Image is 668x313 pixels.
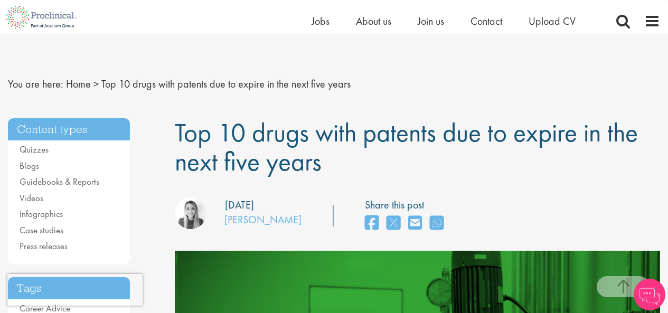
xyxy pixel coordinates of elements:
[20,240,68,252] a: Press releases
[20,224,63,236] a: Case studies
[365,197,449,213] label: Share this post
[175,116,638,178] span: Top 10 drugs with patents due to expire in the next five years
[101,77,351,91] span: Top 10 drugs with patents due to expire in the next five years
[20,144,49,155] a: Quizzes
[20,192,43,204] a: Videos
[418,14,444,28] a: Join us
[225,197,254,213] div: [DATE]
[93,77,99,91] span: >
[634,279,665,310] img: Chatbot
[224,213,302,226] a: [PERSON_NAME]
[8,118,130,141] h3: Content types
[20,176,99,187] a: Guidebooks & Reports
[7,274,143,306] iframe: reCAPTCHA
[430,212,444,235] a: share on whats app
[20,208,63,220] a: Infographics
[8,77,63,91] span: You are here:
[20,160,39,172] a: Blogs
[356,14,391,28] a: About us
[408,212,422,235] a: share on email
[66,77,91,91] a: breadcrumb link
[175,197,206,229] img: Hannah Burke
[312,14,330,28] a: Jobs
[471,14,502,28] a: Contact
[387,212,400,235] a: share on twitter
[529,14,576,28] a: Upload CV
[365,212,379,235] a: share on facebook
